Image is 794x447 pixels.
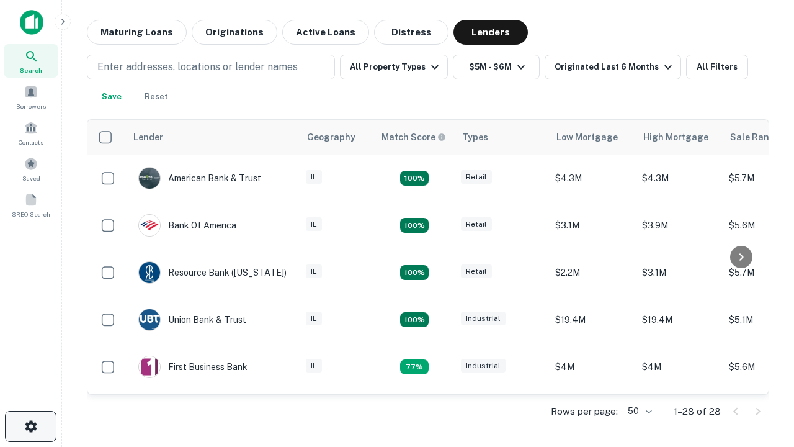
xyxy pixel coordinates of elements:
td: $3.1M [549,202,636,249]
div: Matching Properties: 4, hasApolloMatch: undefined [400,265,429,280]
div: IL [306,217,322,232]
a: Search [4,44,58,78]
button: Lenders [453,20,528,45]
div: Matching Properties: 7, hasApolloMatch: undefined [400,171,429,186]
th: Types [455,120,549,155]
div: IL [306,359,322,373]
button: Originated Last 6 Months [545,55,681,79]
button: All Property Types [340,55,448,79]
div: Matching Properties: 4, hasApolloMatch: undefined [400,312,429,327]
div: Retail [461,264,492,279]
td: $3.9M [549,391,636,438]
img: picture [139,356,160,377]
div: IL [306,170,322,184]
span: Search [20,65,42,75]
div: High Mortgage [643,130,708,145]
th: High Mortgage [636,120,723,155]
th: Geography [300,120,374,155]
td: $19.4M [636,296,723,343]
td: $3.9M [636,202,723,249]
th: Low Mortgage [549,120,636,155]
div: Bank Of America [138,214,236,237]
td: $4.3M [636,155,723,202]
a: Saved [4,152,58,186]
div: American Bank & Trust [138,167,261,189]
div: Low Mortgage [556,130,618,145]
div: Lender [133,130,163,145]
div: Capitalize uses an advanced AI algorithm to match your search with the best lender. The match sco... [381,130,446,144]
button: Maturing Loans [87,20,187,45]
td: $4.2M [636,391,723,438]
a: SREO Search [4,188,58,222]
button: Distress [374,20,448,45]
button: Originations [192,20,277,45]
td: $2.2M [549,249,636,296]
button: $5M - $6M [453,55,540,79]
a: Contacts [4,116,58,150]
h6: Match Score [381,130,444,144]
div: 50 [623,402,654,420]
span: Contacts [19,137,43,147]
button: Save your search to get updates of matches that match your search criteria. [92,84,132,109]
td: $3.1M [636,249,723,296]
div: Retail [461,217,492,232]
th: Lender [126,120,300,155]
div: Matching Properties: 4, hasApolloMatch: undefined [400,218,429,233]
iframe: Chat Widget [732,308,794,368]
div: First Business Bank [138,356,248,378]
button: Reset [136,84,176,109]
div: IL [306,312,322,326]
div: Industrial [461,312,506,326]
div: IL [306,264,322,279]
div: Industrial [461,359,506,373]
td: $4M [549,343,636,391]
td: $4M [636,343,723,391]
span: SREO Search [12,209,50,219]
p: Rows per page: [551,404,618,419]
td: $19.4M [549,296,636,343]
td: $4.3M [549,155,636,202]
div: Matching Properties: 3, hasApolloMatch: undefined [400,359,429,374]
div: Types [462,130,488,145]
button: Active Loans [282,20,369,45]
img: capitalize-icon.png [20,10,43,35]
img: picture [139,262,160,283]
div: Union Bank & Trust [138,309,246,331]
img: picture [139,168,160,189]
span: Borrowers [16,101,46,111]
div: Resource Bank ([US_STATE]) [138,261,287,284]
a: Borrowers [4,80,58,114]
img: picture [139,215,160,236]
div: Geography [307,130,355,145]
p: 1–28 of 28 [674,404,721,419]
div: Retail [461,170,492,184]
div: Originated Last 6 Months [555,60,676,74]
span: Saved [22,173,40,183]
th: Capitalize uses an advanced AI algorithm to match your search with the best lender. The match sco... [374,120,455,155]
p: Enter addresses, locations or lender names [97,60,298,74]
button: Enter addresses, locations or lender names [87,55,335,79]
button: All Filters [686,55,748,79]
img: picture [139,309,160,330]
